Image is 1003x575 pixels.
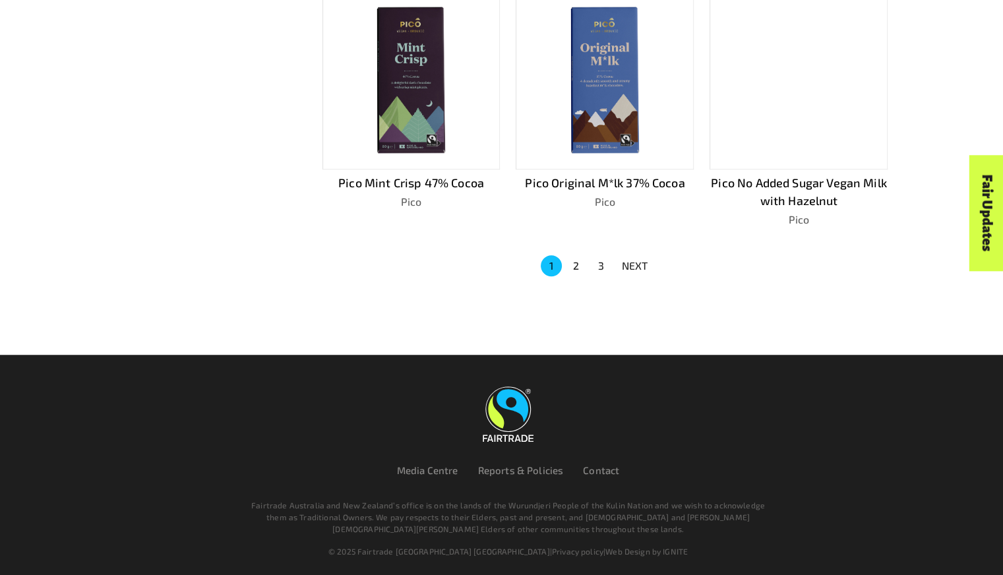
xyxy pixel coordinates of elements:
p: Pico [322,194,501,210]
button: page 1 [541,255,562,276]
p: NEXT [622,258,648,274]
a: Web Design by IGNITE [605,547,688,556]
p: Fairtrade Australia and New Zealand’s office is on the lands of the Wurundjeri People of the Kuli... [246,499,771,535]
a: Media Centre [397,464,458,476]
p: Pico No Added Sugar Vegan Milk with Hazelnut [710,174,888,210]
span: © 2025 Fairtrade [GEOGRAPHIC_DATA] [GEOGRAPHIC_DATA] [328,547,550,556]
button: Go to page 2 [566,255,587,276]
img: Fairtrade Australia New Zealand logo [483,386,533,442]
a: Reports & Policies [478,464,564,476]
a: Privacy policy [552,547,603,556]
p: Pico Mint Crisp 47% Cocoa [322,174,501,192]
button: Go to page 3 [591,255,612,276]
p: Pico [710,212,888,227]
div: | | [111,545,905,557]
button: NEXT [614,254,656,278]
p: Pico [516,194,694,210]
nav: pagination navigation [539,254,656,278]
a: Contact [583,464,619,476]
p: Pico Original M*lk 37% Cocoa [516,174,694,192]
